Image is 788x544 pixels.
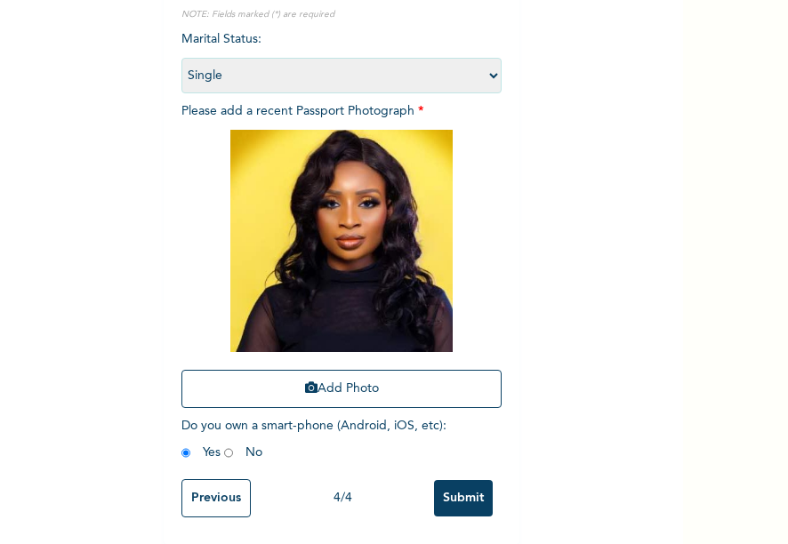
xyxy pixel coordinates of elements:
[251,489,434,508] div: 4 / 4
[181,8,502,21] p: NOTE: Fields marked (*) are required
[181,105,502,417] span: Please add a recent Passport Photograph
[181,479,251,517] input: Previous
[434,480,493,516] input: Submit
[181,33,502,82] span: Marital Status :
[230,130,453,352] img: Crop
[181,420,446,459] span: Do you own a smart-phone (Android, iOS, etc) : Yes No
[181,370,502,408] button: Add Photo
